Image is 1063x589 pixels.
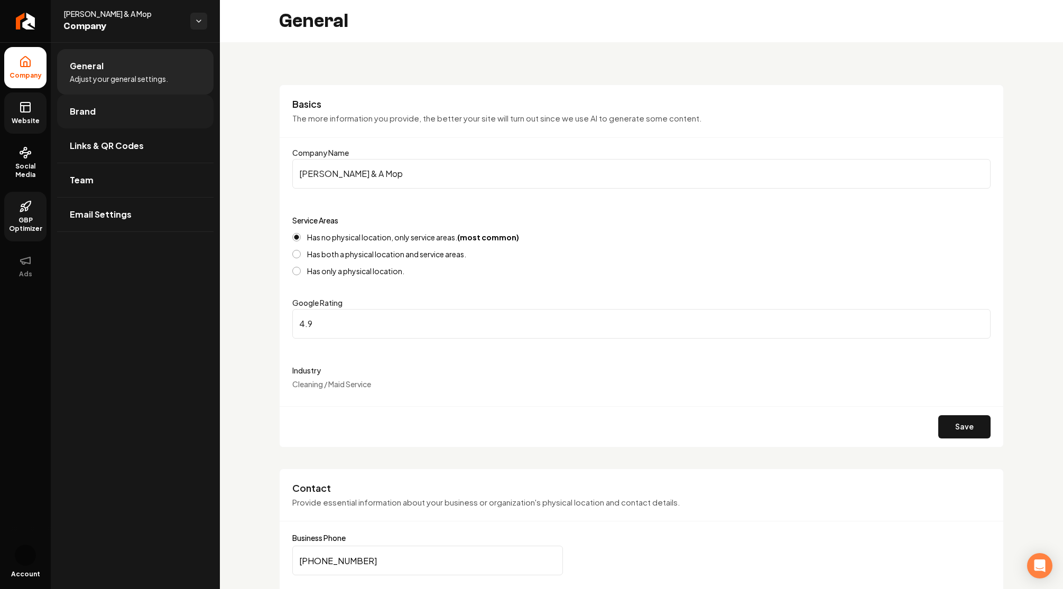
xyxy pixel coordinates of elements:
[70,73,168,84] span: Adjust your general settings.
[57,198,214,231] a: Email Settings
[307,233,519,241] label: Has no physical location, only service areas.
[4,246,47,287] button: Ads
[292,534,991,541] label: Business Phone
[15,270,36,278] span: Ads
[292,113,991,125] p: The more information you provide, the better your site will turn out since we use AI to generate ...
[63,19,182,34] span: Company
[292,309,991,339] input: Google Rating
[292,482,991,494] h3: Contact
[292,98,991,110] h3: Basics
[70,139,144,152] span: Links & QR Codes
[279,11,348,32] h2: General
[70,174,94,186] span: Team
[4,192,47,241] a: GBP Optimizer
[4,138,47,188] a: Social Media
[70,105,96,118] span: Brand
[457,232,519,242] strong: (most common)
[70,208,132,221] span: Email Settings
[11,570,40,578] span: Account
[292,216,338,225] label: Service Areas
[57,163,214,197] a: Team
[1027,553,1052,578] div: Open Intercom Messenger
[7,117,44,125] span: Website
[292,298,343,307] label: Google Rating
[4,162,47,179] span: Social Media
[292,364,991,377] label: Industry
[4,216,47,233] span: GBP Optimizer
[70,60,104,72] span: General
[4,92,47,134] a: Website
[5,71,46,80] span: Company
[292,148,349,157] label: Company Name
[307,267,404,275] label: Has only a physical location.
[938,415,991,438] button: Save
[292,497,991,509] p: Provide essential information about your business or organization's physical location and contact...
[292,379,371,389] span: Cleaning / Maid Service
[57,129,214,163] a: Links & QR Codes
[63,8,182,19] span: [PERSON_NAME] & A Mop
[15,545,36,566] button: Open user button
[292,159,991,189] input: Company Name
[15,545,36,566] img: Matthew Mayer
[57,95,214,128] a: Brand
[16,13,35,30] img: Rebolt Logo
[307,250,466,258] label: Has both a physical location and service areas.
